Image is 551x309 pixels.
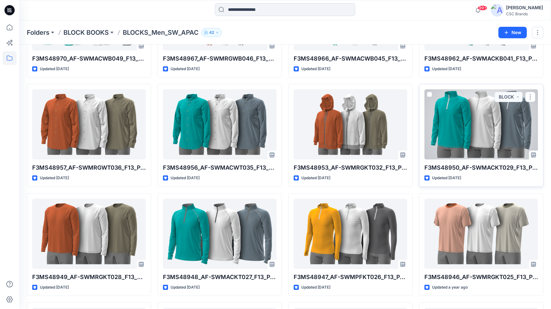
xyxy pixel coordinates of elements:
[294,54,407,63] p: F3MS48966_AF-SWMACWB045_F13_PAACT_VFA
[171,175,200,181] p: Updated [DATE]
[63,28,109,37] a: BLOCK BOOKS
[163,89,276,159] a: F3MS48956_AF-SWMACWT035_F13_PAACT_VFA
[432,284,468,291] p: Updated a year ago
[301,284,330,291] p: Updated [DATE]
[491,4,503,17] img: avatar
[171,284,200,291] p: Updated [DATE]
[32,273,146,282] p: F3MS48949_AF-SWMRGKT028_F13_PAREG_VFA
[40,66,69,72] p: Updated [DATE]
[478,5,487,11] span: 99+
[424,54,538,63] p: F3MS48962_AF-SWMACKB041_F13_PAACT_VFA
[32,89,146,159] a: F3MS48957_AF-SWMRGWT036_F13_PAREG_VFA
[32,163,146,172] p: F3MS48957_AF-SWMRGWT036_F13_PAREG_VFA
[32,199,146,269] a: F3MS48949_AF-SWMRGKT028_F13_PAREG_VFA
[40,175,69,181] p: Updated [DATE]
[294,273,407,282] p: F3MS48947_AF-SWMPFKT026_F13_PAPERF_VFA
[301,175,330,181] p: Updated [DATE]
[424,89,538,159] a: F3MS48950_AF-SWMACKT029_F13_PAACT_VFA
[123,28,199,37] p: BLOCKS_Men_SW_APAC
[171,66,200,72] p: Updated [DATE]
[301,66,330,72] p: Updated [DATE]
[294,199,407,269] a: F3MS48947_AF-SWMPFKT026_F13_PAPERF_VFA
[294,163,407,172] p: F3MS48953_AF-SWMRGKT032_F13_PAREG_VFA
[424,163,538,172] p: F3MS48950_AF-SWMACKT029_F13_PAACT_VFA
[163,273,276,282] p: F3MS48948_AF-SWMACKT027_F13_PAACT_VFA
[32,54,146,63] p: F3MS48970_AF-SWMACWB049_F13_PAACT_VFA
[506,4,543,11] div: [PERSON_NAME]
[40,284,69,291] p: Updated [DATE]
[163,163,276,172] p: F3MS48956_AF-SWMACWT035_F13_PAACT_VFA
[294,89,407,159] a: F3MS48953_AF-SWMRGKT032_F13_PAREG_VFA
[209,29,214,36] p: 42
[201,28,222,37] button: 42
[432,66,461,72] p: Updated [DATE]
[432,175,461,181] p: Updated [DATE]
[424,199,538,269] a: F3MS48946_AF-SWMRGKT025_F13_PAREG_VFA
[163,54,276,63] p: F3MS48967_AF-SWMRGWB046_F13_PAREG_VFA
[27,28,49,37] a: Folders
[163,199,276,269] a: F3MS48948_AF-SWMACKT027_F13_PAACT_VFA
[498,27,527,38] button: New
[424,273,538,282] p: F3MS48946_AF-SWMRGKT025_F13_PAREG_VFA
[506,11,543,16] div: CSC Brands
